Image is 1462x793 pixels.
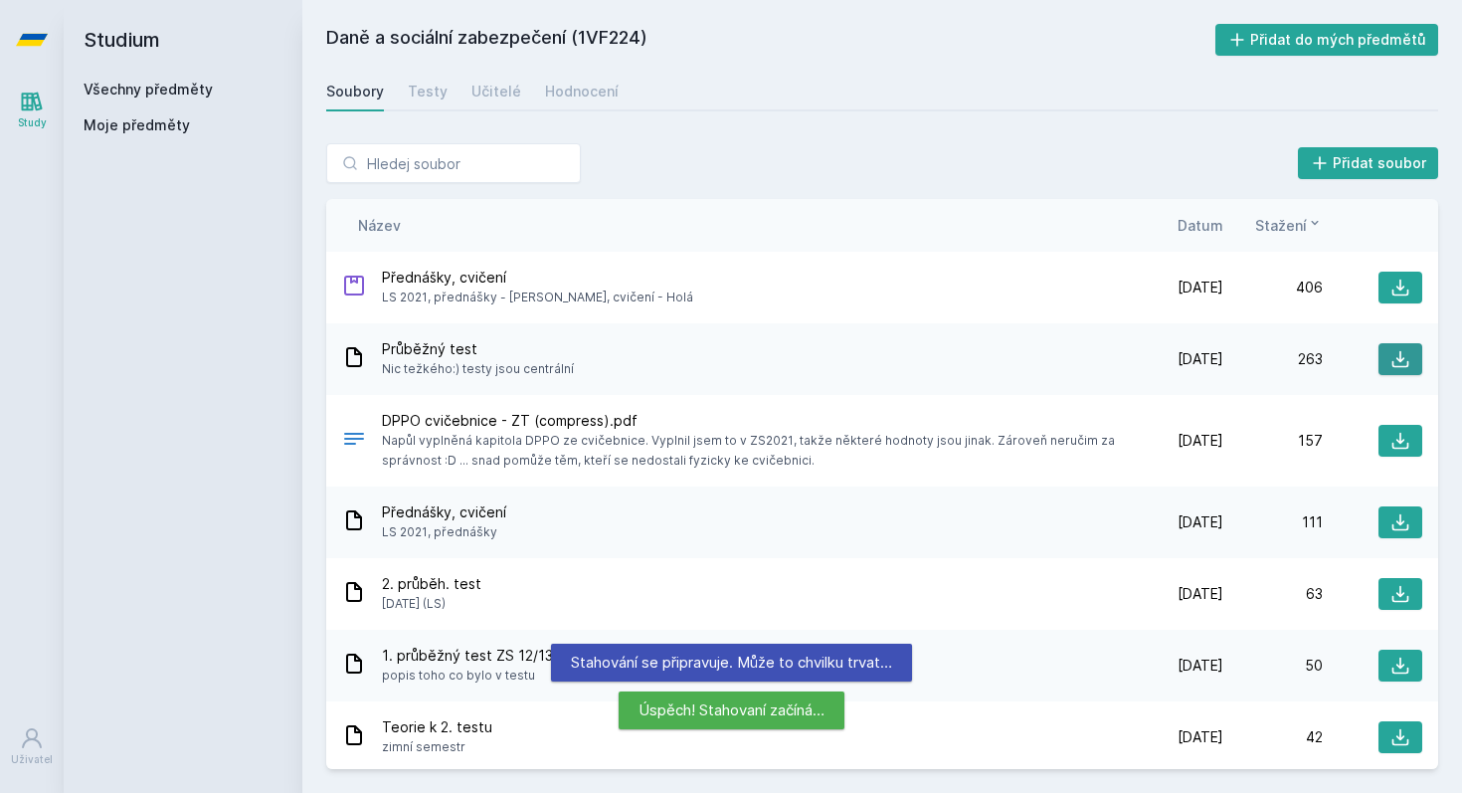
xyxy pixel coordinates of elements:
[1223,349,1323,369] div: 263
[382,431,1116,471] span: Napůl vyplněná kapitola DPPO ze cvičebnice. Vyplnil jsem to v ZS2021, takže některé hodnoty jsou ...
[326,82,384,101] div: Soubory
[471,82,521,101] div: Učitelé
[326,24,1215,56] h2: Daně a sociální zabezpečení (1VF224)
[1255,215,1307,236] span: Stažení
[84,115,190,135] span: Moje předměty
[408,72,448,111] a: Testy
[1178,512,1223,532] span: [DATE]
[551,644,912,682] div: Stahování se připravuje. Může to chvilku trvat…
[1223,512,1323,532] div: 111
[342,274,366,302] div: .ZIP
[382,288,693,307] span: LS 2021, přednášky - [PERSON_NAME], cvičení - Holá
[471,72,521,111] a: Učitelé
[1223,727,1323,747] div: 42
[1223,278,1323,297] div: 406
[382,522,506,542] span: LS 2021, přednášky
[326,143,581,183] input: Hledej soubor
[382,717,492,737] span: Teorie k 2. testu
[1178,727,1223,747] span: [DATE]
[11,752,53,767] div: Uživatel
[84,81,213,98] a: Všechny předměty
[382,574,481,594] span: 2. průběh. test
[382,359,574,379] span: Nic težkého:) testy jsou centrální
[1178,656,1223,676] span: [DATE]
[619,692,844,729] div: Úspěch! Stahovaní začíná…
[382,737,492,757] span: zimní semestr
[382,646,625,666] span: 1. průběžný test ZS 12/13 varianta C
[1178,431,1223,451] span: [DATE]
[1223,431,1323,451] div: 157
[358,215,401,236] button: Název
[1223,656,1323,676] div: 50
[1298,147,1439,179] button: Přidat soubor
[1223,584,1323,604] div: 63
[382,502,506,522] span: Přednášky, cvičení
[382,339,574,359] span: Průběžný test
[408,82,448,101] div: Testy
[1178,584,1223,604] span: [DATE]
[4,80,60,140] a: Study
[1255,215,1323,236] button: Stažení
[545,72,619,111] a: Hodnocení
[326,72,384,111] a: Soubory
[545,82,619,101] div: Hodnocení
[382,411,1116,431] span: DPPO cvičebnice - ZT (compress).pdf
[1178,215,1223,236] button: Datum
[382,268,693,288] span: Přednášky, cvičení
[18,115,47,130] div: Study
[4,716,60,777] a: Uživatel
[1215,24,1439,56] button: Přidat do mých předmětů
[382,666,625,686] span: popis toho co bylo v testu
[1178,278,1223,297] span: [DATE]
[382,594,481,614] span: [DATE] (LS)
[342,427,366,456] div: PDF
[1178,349,1223,369] span: [DATE]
